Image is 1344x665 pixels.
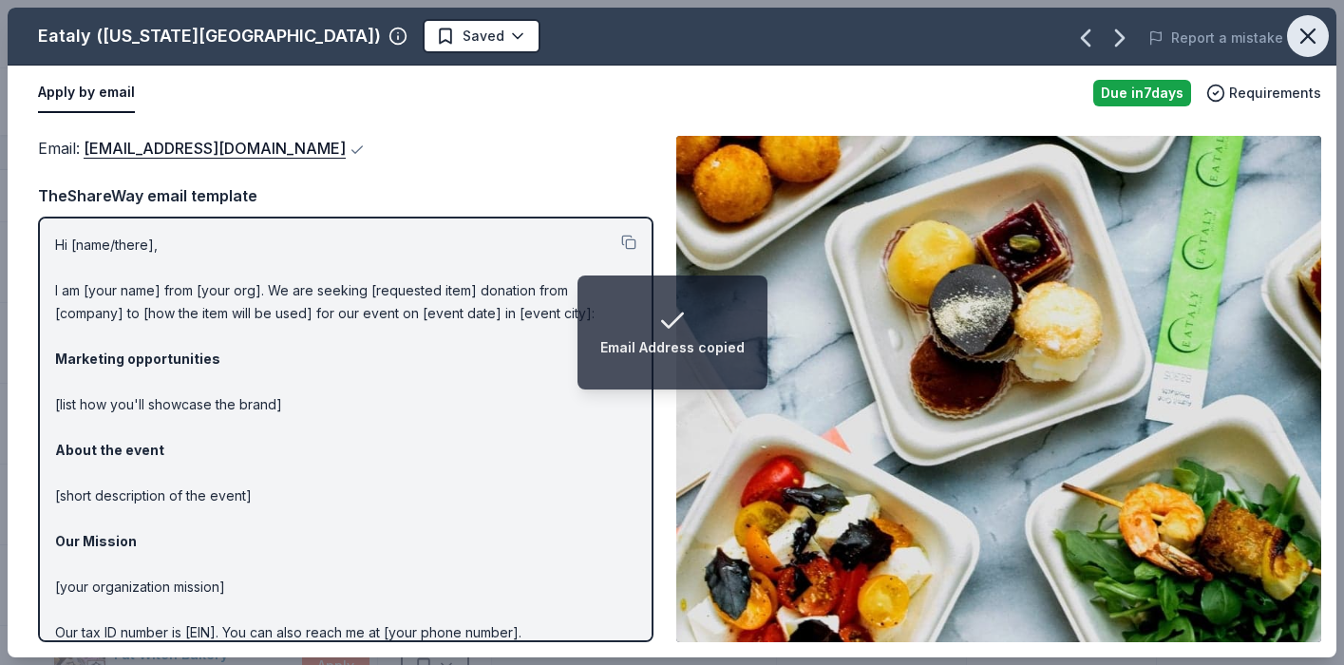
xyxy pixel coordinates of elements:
[84,136,346,161] a: [EMAIL_ADDRESS][DOMAIN_NAME]
[600,336,745,359] div: Email Address copied
[38,183,653,208] div: TheShareWay email template
[676,136,1321,642] img: Image for Eataly (New York City)
[463,25,504,47] span: Saved
[55,351,220,367] strong: Marketing opportunities
[55,442,164,458] strong: About the event
[38,73,135,113] button: Apply by email
[38,139,346,158] span: Email :
[1093,80,1191,106] div: Due in 7 days
[1148,27,1283,49] button: Report a mistake
[1206,82,1321,104] button: Requirements
[423,19,540,53] button: Saved
[1229,82,1321,104] span: Requirements
[55,533,137,549] strong: Our Mission
[38,21,381,51] div: Eataly ([US_STATE][GEOGRAPHIC_DATA])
